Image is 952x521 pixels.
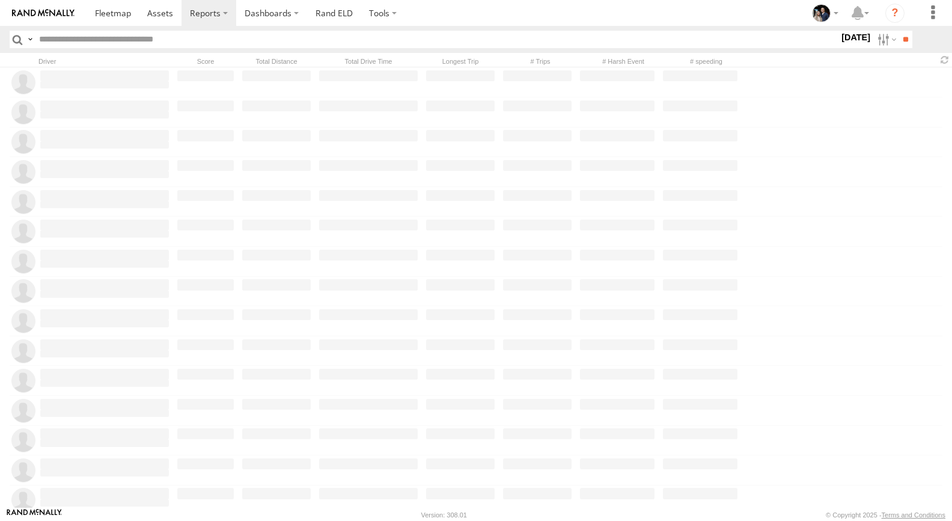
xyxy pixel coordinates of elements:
div: Total Drive Time [317,57,420,66]
a: Visit our Website [7,509,62,521]
div: Score [175,57,236,66]
div: # Trips [501,57,579,66]
a: Terms and Conditions [882,511,945,519]
div: Longest Trip [424,57,496,66]
div: Version: 308.01 [421,511,467,519]
div: Lauren Jackson [808,4,843,22]
div: # Harsh Event [584,57,662,66]
span: Refresh [938,54,952,66]
div: Total Distance [240,57,313,66]
div: Driver [38,57,171,66]
label: [DATE] [839,31,873,44]
i: ? [885,4,905,23]
label: Search Query [25,31,35,48]
div: © Copyright 2025 - [826,511,945,519]
label: Search Filter Options [873,31,899,48]
div: # speeding [667,57,745,66]
img: rand-logo.svg [12,9,75,17]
